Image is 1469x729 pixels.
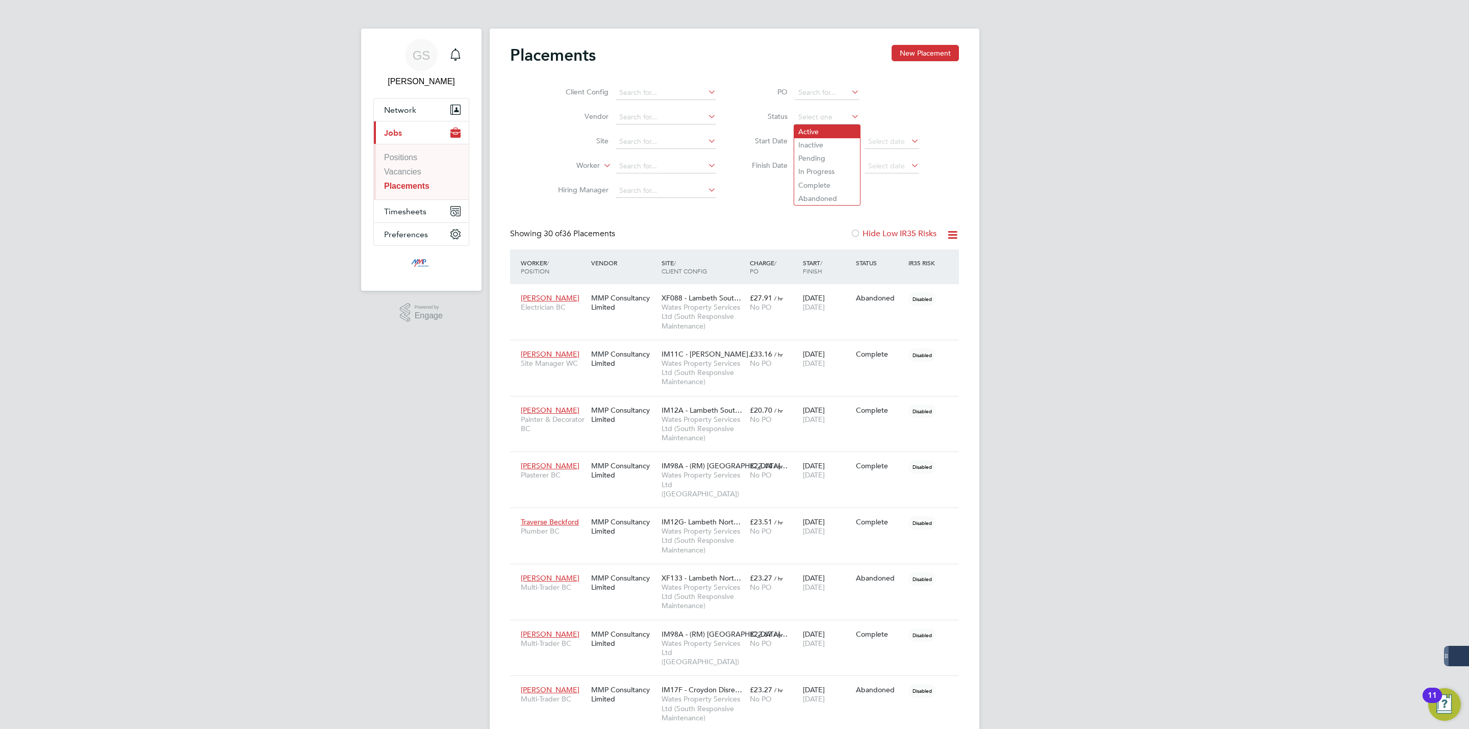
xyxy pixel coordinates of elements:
span: [DATE] [803,359,825,368]
div: Abandoned [856,293,904,303]
span: GS [413,48,430,62]
span: Plasterer BC [521,470,586,480]
span: IM17F - Croydon Disre… [662,685,742,694]
span: Disabled [908,405,936,418]
div: Vendor [589,254,659,272]
span: Engage [415,312,443,320]
span: [PERSON_NAME] [521,630,579,639]
input: Select one [795,110,859,124]
span: George Stacey [373,76,469,88]
span: Wates Property Services Ltd ([GEOGRAPHIC_DATA]) [662,639,745,667]
img: mmpconsultancy-logo-retina.png [407,256,436,272]
input: Search for... [616,159,716,173]
a: GS[PERSON_NAME] [373,39,469,88]
a: [PERSON_NAME]Painter & Decorator BCMMP Consultancy LimitedIM12A - Lambeth Sout…Wates Property Ser... [518,400,959,409]
div: [DATE] [800,288,853,317]
div: [DATE] [800,456,853,485]
span: No PO [750,583,772,592]
span: / hr [774,686,783,694]
button: Preferences [374,223,469,245]
li: Pending [794,152,860,165]
div: Complete [856,461,904,470]
span: / hr [774,631,783,638]
a: Powered byEngage [400,303,443,322]
div: MMP Consultancy Limited [589,512,659,541]
span: IM98A - (RM) [GEOGRAPHIC_DATA]… [662,630,788,639]
li: Inactive [794,138,860,152]
div: MMP Consultancy Limited [589,400,659,429]
span: [DATE] [803,415,825,424]
div: Complete [856,630,904,639]
div: Abandoned [856,573,904,583]
a: [PERSON_NAME]Site Manager WCMMP Consultancy LimitedIM11C - [PERSON_NAME]…Wates Property Services ... [518,344,959,353]
span: Wates Property Services Ltd (South Responsive Maintenance) [662,303,745,331]
span: 30 of [544,229,562,239]
span: £23.27 [750,573,772,583]
span: Wates Property Services Ltd (South Responsive Maintenance) [662,359,745,387]
span: 36 Placements [544,229,615,239]
span: No PO [750,303,772,312]
span: IM98A - (RM) [GEOGRAPHIC_DATA]… [662,461,788,470]
button: Timesheets [374,200,469,222]
span: XF088 - Lambeth Sout… [662,293,741,303]
label: Worker [541,161,600,171]
span: [PERSON_NAME] [521,461,579,470]
span: No PO [750,470,772,480]
span: [PERSON_NAME] [521,349,579,359]
div: Start [800,254,853,280]
button: Network [374,98,469,121]
span: Disabled [908,460,936,473]
label: Hiring Manager [550,185,609,194]
span: / Client Config [662,259,707,275]
div: MMP Consultancy Limited [589,568,659,597]
a: Traverse BeckfordPlumber BCMMP Consultancy LimitedIM12G- Lambeth Nort…Wates Property Services Ltd... [518,512,959,520]
li: In Progress [794,165,860,178]
div: [DATE] [800,568,853,597]
li: Abandoned [794,192,860,205]
span: Disabled [908,348,936,362]
span: / Position [521,259,549,275]
span: [DATE] [803,526,825,536]
span: Timesheets [384,207,426,216]
div: [DATE] [800,512,853,541]
span: / hr [774,518,783,526]
label: Hide Low IR35 Risks [850,229,936,239]
div: Complete [856,349,904,359]
span: / hr [774,574,783,582]
div: Showing [510,229,617,239]
a: [PERSON_NAME]Multi-Trader BCMMP Consultancy LimitedIM17F - Croydon Disre…Wates Property Services ... [518,680,959,688]
span: Powered by [415,303,443,312]
a: [PERSON_NAME]Plasterer BCMMP Consultancy LimitedIM98A - (RM) [GEOGRAPHIC_DATA]…Wates Property Ser... [518,456,959,464]
input: Search for... [616,110,716,124]
div: MMP Consultancy Limited [589,624,659,653]
div: [DATE] [800,680,853,709]
span: £27.91 [750,293,772,303]
span: / hr [774,407,783,414]
span: / hr [774,350,783,358]
span: Site Manager WC [521,359,586,368]
span: Electrician BC [521,303,586,312]
a: [PERSON_NAME]Multi-Trader BCMMP Consultancy LimitedXF133 - Lambeth Nort…Wates Property Services L... [518,568,959,576]
div: Complete [856,517,904,526]
div: Status [853,254,906,272]
button: New Placement [892,45,959,61]
span: Multi-Trader BC [521,639,586,648]
span: Select date [868,137,905,146]
input: Search for... [616,135,716,149]
div: Jobs [374,144,469,199]
a: [PERSON_NAME]Electrician BCMMP Consultancy LimitedXF088 - Lambeth Sout…Wates Property Services Lt... [518,288,959,296]
h2: Placements [510,45,596,65]
span: £22.44 [750,461,772,470]
div: Abandoned [856,685,904,694]
div: MMP Consultancy Limited [589,344,659,373]
span: No PO [750,639,772,648]
span: / Finish [803,259,822,275]
span: / hr [774,294,783,302]
span: IM12A - Lambeth Sout… [662,406,742,415]
div: MMP Consultancy Limited [589,456,659,485]
span: / hr [774,462,783,470]
span: Network [384,105,416,115]
span: £23.27 [750,685,772,694]
span: [PERSON_NAME] [521,685,579,694]
span: [PERSON_NAME] [521,293,579,303]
